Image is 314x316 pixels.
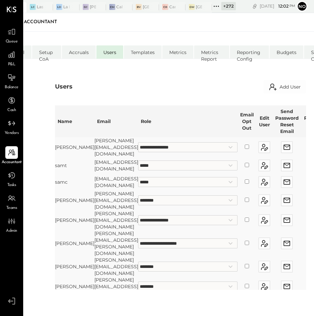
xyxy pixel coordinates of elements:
th: Send Password Reset Email [273,105,301,137]
th: Name [55,105,94,137]
a: P&L [0,48,23,68]
div: Accountant [24,17,64,28]
td: [PERSON_NAME] [55,210,94,230]
td: [EMAIL_ADDRESS][DOMAIN_NAME] [94,174,138,190]
td: samt [55,157,94,174]
button: Add User [264,80,306,94]
td: [PERSON_NAME] [55,277,94,296]
a: Queue [0,26,23,45]
th: Email [94,105,138,137]
th: Edit User [256,105,273,137]
li: Metrics [162,45,193,59]
a: Vendors [0,117,23,136]
button: No [297,1,307,12]
td: samc [55,174,94,190]
th: Email Opt Out [237,105,256,137]
a: Teams [0,192,23,211]
a: Tasks [0,169,23,188]
td: [PERSON_NAME][EMAIL_ADDRESS][DOMAIN_NAME] [94,257,138,277]
td: [EMAIL_ADDRESS][DOMAIN_NAME] [94,157,138,174]
span: P&L [8,62,16,68]
td: [PERSON_NAME][EMAIL_ADDRESS][DOMAIN_NAME] [94,137,138,157]
a: Cash [0,94,23,113]
li: Accruals [62,45,96,59]
span: Cash [7,107,16,113]
div: Users [55,83,73,91]
td: [PERSON_NAME] [55,137,94,157]
div: + 272 [221,2,236,10]
td: [PERSON_NAME][EMAIL_ADDRESS][DOMAIN_NAME] [94,190,138,210]
a: Balance [0,71,23,91]
li: Users [96,45,123,59]
td: [PERSON_NAME][EMAIL_ADDRESS][PERSON_NAME][DOMAIN_NAME] [94,230,138,257]
td: [PERSON_NAME] [55,257,94,277]
td: [PERSON_NAME] [55,230,94,257]
span: Vendors [5,130,19,136]
span: Teams [6,205,17,211]
li: Reporting Config [230,45,269,59]
a: Admin [0,215,23,234]
td: [PERSON_NAME][EMAIL_ADDRESS][DOMAIN_NAME] [94,210,138,230]
div: [DATE] [260,3,295,9]
a: Accountant [0,146,23,165]
th: Role [138,105,237,137]
span: Admin [6,228,17,234]
span: Queue [6,39,18,45]
li: Budgets [270,45,303,59]
td: [PERSON_NAME] [55,190,94,210]
span: Balance [5,85,19,91]
div: copy link [251,3,258,10]
li: Setup CoA [32,45,61,59]
td: [PERSON_NAME][EMAIL_ADDRESS][DOMAIN_NAME] [94,277,138,296]
li: Metrics Report [194,45,229,59]
li: Templates [124,45,162,59]
span: Tasks [7,182,16,188]
span: Accountant [2,159,22,165]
